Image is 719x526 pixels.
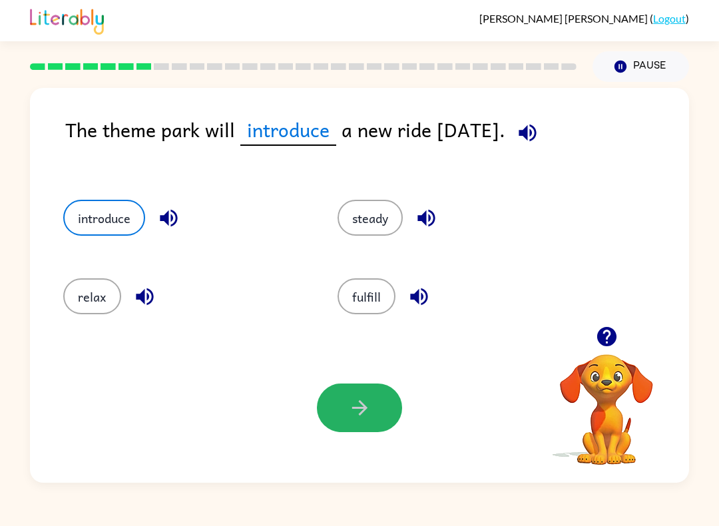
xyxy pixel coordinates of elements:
a: Logout [653,12,686,25]
button: introduce [63,200,145,236]
video: Your browser must support playing .mp4 files to use Literably. Please try using another browser. [540,334,673,467]
button: relax [63,278,121,314]
button: fulfill [338,278,395,314]
div: ( ) [479,12,689,25]
button: Pause [593,51,689,82]
button: steady [338,200,403,236]
div: The theme park will a new ride [DATE]. [65,115,689,173]
img: Literably [30,5,104,35]
span: introduce [240,115,336,146]
span: [PERSON_NAME] [PERSON_NAME] [479,12,650,25]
